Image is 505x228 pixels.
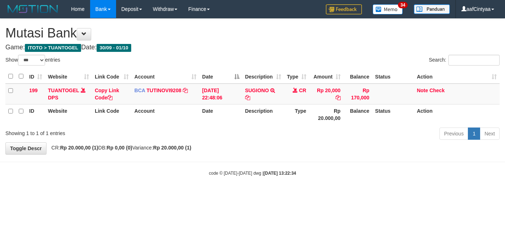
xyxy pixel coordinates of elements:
[439,128,468,140] a: Previous
[18,55,45,66] select: Showentries
[373,4,403,14] img: Button%20Memo.svg
[398,2,408,8] span: 34
[26,70,45,84] th: ID: activate to sort column ascending
[309,84,344,104] td: Rp 20,000
[107,145,132,151] strong: Rp 0,00 (0)
[448,55,500,66] input: Search:
[134,88,145,93] span: BCA
[372,70,414,84] th: Status
[153,145,191,151] strong: Rp 20.000,00 (1)
[309,104,344,125] th: Rp 20.000,00
[344,104,372,125] th: Balance
[309,70,344,84] th: Amount: activate to sort column ascending
[26,104,45,125] th: ID
[242,70,284,84] th: Description: activate to sort column ascending
[209,171,296,176] small: code © [DATE]-[DATE] dwg |
[5,142,46,155] a: Toggle Descr
[95,88,119,100] a: Copy Link Code
[92,104,132,125] th: Link Code
[48,88,79,93] a: TUANTOGEL
[48,145,191,151] span: CR: DB: Variance:
[414,4,450,14] img: panduan.png
[45,104,92,125] th: Website
[45,84,92,104] td: DPS
[429,55,500,66] label: Search:
[242,104,284,125] th: Description
[147,88,181,93] a: TUTINOVI9208
[284,104,309,125] th: Type
[25,44,81,52] span: ITOTO > TUANTOGEL
[336,95,341,100] a: Copy Rp 20,000 to clipboard
[183,88,188,93] a: Copy TUTINOVI9208 to clipboard
[199,104,242,125] th: Date
[326,4,362,14] img: Feedback.jpg
[5,44,500,51] h4: Game: Date:
[92,70,132,84] th: Link Code: activate to sort column ascending
[344,70,372,84] th: Balance
[263,171,296,176] strong: [DATE] 13:22:34
[60,145,98,151] strong: Rp 20.000,00 (1)
[132,70,199,84] th: Account: activate to sort column ascending
[245,88,269,93] a: SUGIONO
[199,84,242,104] td: [DATE] 22:48:06
[245,95,250,100] a: Copy SUGIONO to clipboard
[5,127,205,137] div: Showing 1 to 1 of 1 entries
[417,88,428,93] a: Note
[468,128,480,140] a: 1
[29,88,37,93] span: 199
[45,70,92,84] th: Website: activate to sort column ascending
[480,128,500,140] a: Next
[414,70,500,84] th: Action: activate to sort column ascending
[344,84,372,104] td: Rp 170,000
[372,104,414,125] th: Status
[97,44,131,52] span: 30/09 - 01/10
[414,104,500,125] th: Action
[5,4,60,14] img: MOTION_logo.png
[284,70,309,84] th: Type: activate to sort column ascending
[429,88,444,93] a: Check
[5,55,60,66] label: Show entries
[5,26,500,40] h1: Mutasi Bank
[199,70,242,84] th: Date: activate to sort column descending
[132,104,199,125] th: Account
[299,88,306,93] span: CR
